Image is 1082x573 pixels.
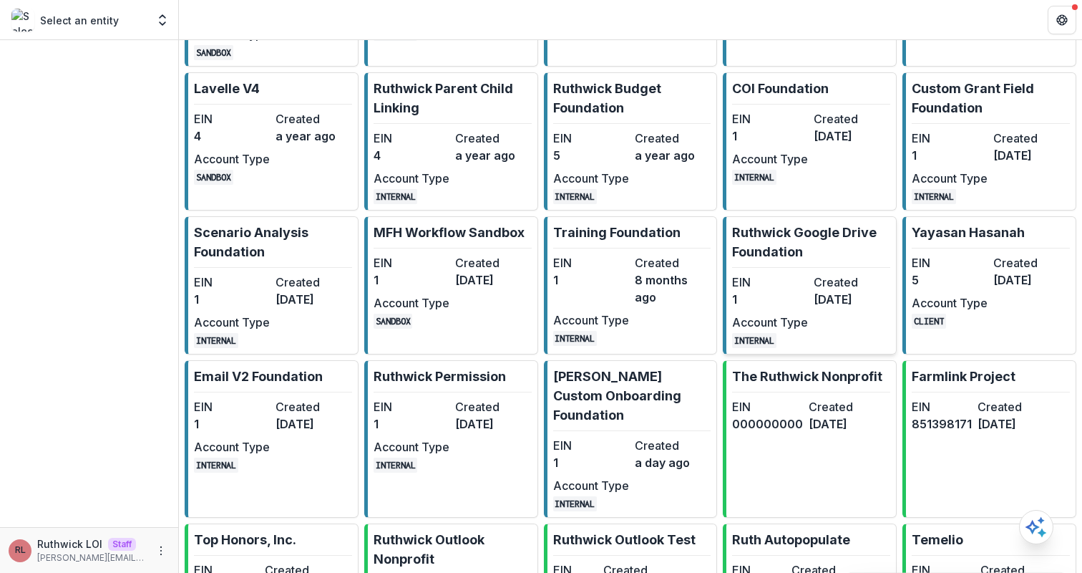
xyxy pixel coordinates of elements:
dd: a year ago [635,147,711,164]
p: Training Foundation [553,223,681,242]
dt: EIN [912,398,972,415]
dt: Account Type [194,438,270,456]
dt: Account Type [732,150,808,168]
dt: Created [635,130,711,147]
dt: Created [635,254,711,271]
code: INTERNAL [374,458,418,473]
dt: Account Type [374,170,449,187]
dt: Created [809,398,879,415]
dt: Created [455,254,531,271]
dt: EIN [374,130,449,147]
dd: 1 [912,147,988,164]
dd: 1 [374,415,449,433]
p: The Ruthwick Nonprofit [732,367,882,386]
dd: [DATE] [276,415,351,433]
a: Custom Grant Field FoundationEIN1Created[DATE]Account TypeINTERNAL [902,72,1076,211]
dd: 1 [374,271,449,289]
button: Open AI Assistant [1019,510,1053,544]
dd: 1 [732,291,808,308]
dt: Account Type [194,150,270,168]
p: MFH Workflow Sandbox [374,223,525,242]
div: Ruthwick LOI [15,546,26,555]
code: INTERNAL [732,170,776,185]
dt: Created [814,274,890,291]
dt: EIN [194,398,270,415]
dd: [DATE] [809,415,879,433]
dt: Account Type [553,477,629,494]
dt: Created [455,130,531,147]
a: Farmlink ProjectEIN851398171Created[DATE] [902,360,1076,518]
dt: EIN [553,254,629,271]
p: Select an entity [40,13,119,28]
p: Custom Grant Field Foundation [912,79,1070,117]
dd: 8 months ago [635,271,711,306]
a: Ruthwick Parent Child LinkingEIN4Createda year agoAccount TypeINTERNAL [364,72,538,211]
dd: [DATE] [993,147,1069,164]
p: Ruthwick LOI [37,536,102,552]
p: Yayasan Hasanah [912,223,1025,242]
code: SANDBOX [194,170,233,185]
dd: [DATE] [455,415,531,433]
code: INTERNAL [553,496,598,511]
p: Lavelle V4 [194,79,260,98]
dt: EIN [374,398,449,415]
a: Scenario Analysis FoundationEIN1Created[DATE]Account TypeINTERNAL [185,216,359,355]
dt: Created [814,110,890,127]
p: Staff [108,538,136,551]
code: CLIENT [912,314,946,329]
code: INTERNAL [553,189,598,204]
code: INTERNAL [912,189,956,204]
p: Email V2 Foundation [194,367,323,386]
dd: 1 [732,127,808,145]
a: The Ruthwick NonprofitEIN000000000Created[DATE] [723,360,897,518]
a: Email V2 FoundationEIN1Created[DATE]Account TypeINTERNAL [185,360,359,518]
dd: 5 [912,271,988,289]
code: INTERNAL [732,333,776,348]
dt: Created [978,398,1038,415]
dd: a day ago [635,454,711,471]
dt: Account Type [732,314,808,331]
dt: EIN [553,130,629,147]
dt: EIN [732,110,808,127]
a: COI FoundationEIN1Created[DATE]Account TypeINTERNAL [723,72,897,211]
dd: 000000000 [732,415,803,433]
p: COI Foundation [732,79,829,98]
dt: Created [635,437,711,454]
dt: Created [993,130,1069,147]
a: Ruthwick Google Drive FoundationEIN1Created[DATE]Account TypeINTERNAL [723,216,897,355]
dd: 1 [194,415,270,433]
dt: Account Type [194,314,270,331]
dd: 5 [553,147,629,164]
p: Ruthwick Outlook Test [553,530,696,549]
button: Get Help [1048,6,1076,34]
p: Ruthwick Permission [374,367,506,386]
dd: [DATE] [814,291,890,308]
dt: Created [993,254,1069,271]
dt: Account Type [374,438,449,456]
dt: EIN [374,254,449,271]
dd: [DATE] [814,127,890,145]
code: INTERNAL [553,331,598,346]
a: [PERSON_NAME] Custom Onboarding FoundationEIN1Createda day agoAccount TypeINTERNAL [544,360,718,518]
p: Scenario Analysis Foundation [194,223,352,261]
dt: Created [276,110,351,127]
dd: 1 [553,271,629,289]
dd: 4 [374,147,449,164]
dt: EIN [194,274,270,291]
code: INTERNAL [194,333,238,348]
dd: [DATE] [993,271,1069,289]
button: More [152,542,170,559]
dt: Account Type [912,294,988,312]
dd: [DATE] [978,415,1038,433]
a: Training FoundationEIN1Created8 months agoAccount TypeINTERNAL [544,216,718,355]
a: Lavelle V4EIN4Createda year agoAccount TypeSANDBOX [185,72,359,211]
p: Farmlink Project [912,367,1015,386]
p: Ruthwick Outlook Nonprofit [374,530,532,569]
dd: a year ago [455,147,531,164]
a: MFH Workflow SandboxEIN1Created[DATE]Account TypeSANDBOX [364,216,538,355]
code: INTERNAL [194,458,238,473]
p: Ruthwick Parent Child Linking [374,79,532,117]
code: SANDBOX [374,314,413,329]
p: [PERSON_NAME][EMAIL_ADDRESS][DOMAIN_NAME] [37,552,147,564]
dt: Account Type [553,170,629,187]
